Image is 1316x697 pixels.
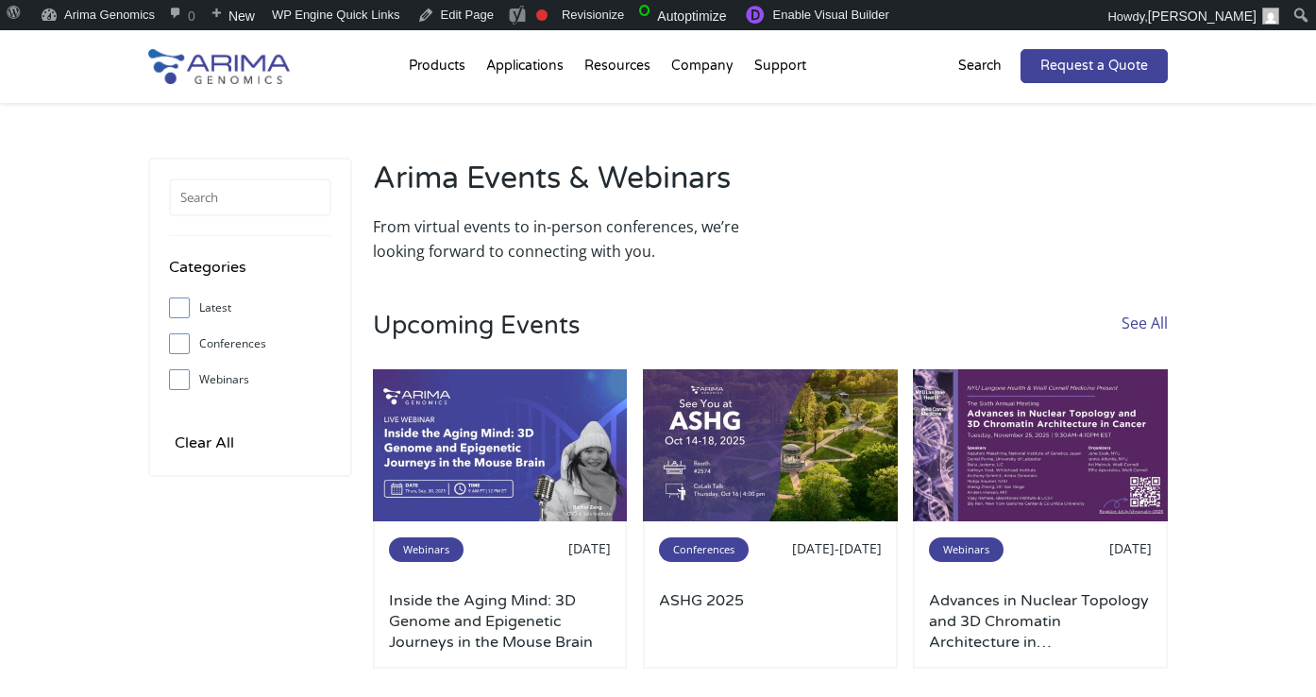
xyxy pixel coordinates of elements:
[389,537,464,562] span: Webinars
[169,294,331,322] label: Latest
[913,369,1168,522] img: NYU-X-Post-No-Agenda-500x300.jpg
[1021,49,1168,83] a: Request a Quote
[169,178,331,216] input: Search
[1122,311,1168,369] a: See All
[1109,539,1152,557] span: [DATE]
[389,590,612,653] a: Inside the Aging Mind: 3D Genome and Epigenetic Journeys in the Mouse Brain
[373,214,761,263] p: From virtual events to in-person conferences, we’re looking forward to connecting with you.
[792,539,882,557] span: [DATE]-[DATE]
[643,369,898,522] img: ashg-2025-500x300.jpg
[373,369,628,522] img: Use-This-For-Webinar-Images-1-1-500x300.jpg
[169,365,331,394] label: Webinars
[169,430,240,456] input: Clear All
[536,9,548,21] div: Needs improvement
[373,311,580,369] h3: Upcoming Events
[373,158,761,214] h2: Arima Events & Webinars
[568,539,611,557] span: [DATE]
[148,49,290,84] img: Arima-Genomics-logo
[659,537,749,562] span: Conferences
[1148,8,1257,24] span: [PERSON_NAME]
[929,537,1004,562] span: Webinars
[169,330,331,358] label: Conferences
[929,590,1152,653] a: Advances in Nuclear Topology and 3D Chromatin Architecture in [MEDICAL_DATA]
[659,590,882,653] a: ASHG 2025
[958,54,1002,78] p: Search
[169,255,331,294] h4: Categories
